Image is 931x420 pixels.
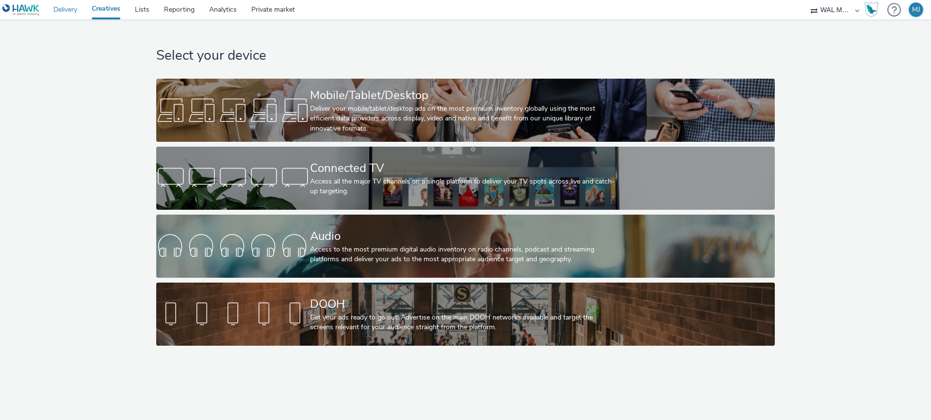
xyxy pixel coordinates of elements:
[156,283,775,346] a: DOOHGet your ads ready to go out! Advertise on the main DOOH networks available and target the sc...
[310,228,617,245] div: Audio
[156,147,775,210] a: Connected TVAccess all the major TV channels on a single platform to deliver your TV spots across...
[156,215,775,278] a: AudioAccess to the most premium digital audio inventory on radio channels, podcast and streaming ...
[156,79,775,142] a: Mobile/Tablet/DesktopDeliver your mobile/tablet/desktop ads on the most premium inventory globall...
[310,87,617,104] div: Mobile/Tablet/Desktop
[310,296,617,313] div: DOOH
[2,4,40,16] img: undefined Logo
[912,2,920,17] div: MJ
[310,313,617,333] div: Get your ads ready to go out! Advertise on the main DOOH networks available and target the screen...
[310,160,617,177] div: Connected TV
[310,245,617,265] div: Access to the most premium digital audio inventory on radio channels, podcast and streaming platf...
[310,104,617,134] div: Deliver your mobile/tablet/desktop ads on the most premium inventory globally using the most effi...
[864,2,882,17] a: Hawk Academy
[864,2,879,17] img: Hawk Academy
[156,47,775,65] h1: Select your device
[310,177,617,197] div: Access all the major TV channels on a single platform to deliver your TV spots across live and ca...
